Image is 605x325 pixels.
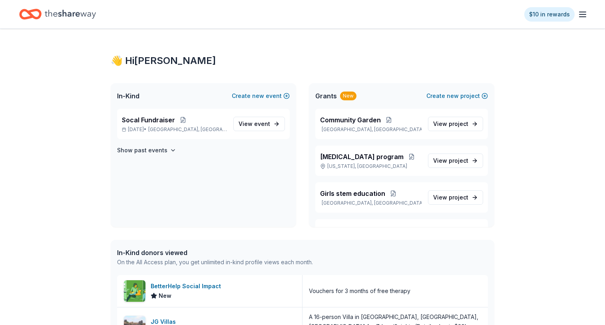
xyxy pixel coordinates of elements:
span: View [433,119,468,129]
a: View project [428,117,483,131]
span: project [449,120,468,127]
span: Girls stem education [320,189,385,198]
button: Createnewevent [232,91,290,101]
span: event [254,120,270,127]
img: Image for BetterHelp Social Impact [124,280,145,302]
a: View event [233,117,285,131]
span: new [252,91,264,101]
div: New [340,92,356,100]
span: View [433,193,468,202]
a: View project [428,190,483,205]
h4: Show past events [117,146,167,155]
span: project [449,194,468,201]
button: Createnewproject [426,91,488,101]
div: 👋 Hi [PERSON_NAME] [111,54,494,67]
div: On the All Access plan, you get unlimited in-kind profile views each month. [117,257,313,267]
p: [DATE] • [122,126,227,133]
a: View project [428,154,483,168]
div: BetterHelp Social Impact [151,281,224,291]
p: [GEOGRAPHIC_DATA], [GEOGRAPHIC_DATA] [320,126,422,133]
span: [MEDICAL_DATA] program [320,152,404,162]
span: Socal Fundraiser [122,115,175,125]
div: In-Kind donors viewed [117,248,313,257]
a: Home [19,5,96,24]
button: Show past events [117,146,176,155]
span: After school program [320,225,388,235]
span: [GEOGRAPHIC_DATA], [GEOGRAPHIC_DATA] [148,126,227,133]
span: Community Garden [320,115,381,125]
span: Grants [315,91,337,101]
span: View [239,119,270,129]
span: In-Kind [117,91,139,101]
div: Vouchers for 3 months of free therapy [309,286,410,296]
span: View [433,156,468,165]
p: [GEOGRAPHIC_DATA], [GEOGRAPHIC_DATA] [320,200,422,206]
a: $10 in rewards [524,7,575,22]
span: project [449,157,468,164]
span: New [159,291,171,301]
p: [US_STATE], [GEOGRAPHIC_DATA] [320,163,422,169]
span: new [447,91,459,101]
